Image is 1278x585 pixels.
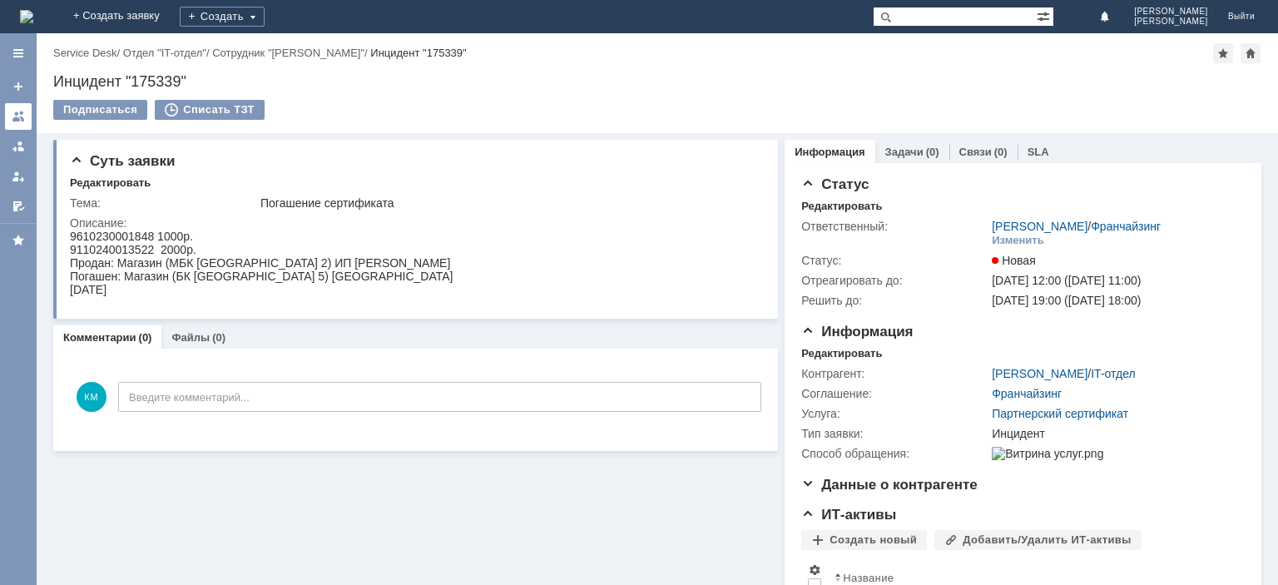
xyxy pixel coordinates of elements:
div: (0) [994,146,1008,158]
a: [PERSON_NAME] [992,220,1087,233]
div: (0) [212,331,225,344]
a: Задачи [885,146,924,158]
div: Добавить в избранное [1213,43,1233,63]
div: Редактировать [70,176,151,190]
div: Название [843,572,894,584]
div: Инцидент "175339" [370,47,466,59]
div: / [992,367,1135,380]
div: Ответственный: [801,220,988,233]
span: Новая [992,254,1036,267]
div: / [992,220,1161,233]
span: ИТ-активы [801,507,896,523]
div: Создать [180,7,265,27]
div: Редактировать [801,347,882,360]
div: Решить до: [801,294,988,307]
div: Изменить [992,234,1044,247]
span: Суть заявки [70,153,175,169]
div: Контрагент: [801,367,988,380]
div: Статус: [801,254,988,267]
span: Информация [801,324,913,340]
a: Комментарии [63,331,136,344]
a: Отдел "IT-отдел" [123,47,206,59]
a: [PERSON_NAME] [992,367,1087,380]
a: Франчайзинг [992,387,1062,400]
span: Настройки [808,563,821,577]
a: Заявки на командах [5,103,32,130]
span: [PERSON_NAME] [1134,7,1208,17]
a: Информация [795,146,864,158]
a: Мои заявки [5,163,32,190]
div: Редактировать [801,200,882,213]
div: Способ обращения: [801,447,988,460]
div: (0) [139,331,152,344]
div: Описание: [70,216,758,230]
a: Service Desk [53,47,117,59]
a: Мои согласования [5,193,32,220]
span: [PERSON_NAME] [1134,17,1208,27]
div: Сделать домашней страницей [1241,43,1261,63]
span: КМ [77,382,106,412]
a: Сотрудник "[PERSON_NAME]" [212,47,364,59]
div: Отреагировать до: [801,274,988,287]
div: Инцидент "175339" [53,73,1261,90]
a: IT-отдел [1091,367,1135,380]
div: Услуга: [801,407,988,420]
div: / [212,47,370,59]
span: Статус [801,176,869,192]
img: logo [20,10,33,23]
div: / [123,47,212,59]
span: Данные о контрагенте [801,477,978,493]
img: Витрина услуг.png [992,447,1103,460]
div: Инцидент [992,427,1236,440]
a: Связи [959,146,992,158]
a: Файлы [171,331,210,344]
div: Тема: [70,196,257,210]
a: SLA [1028,146,1049,158]
div: / [53,47,123,59]
div: Погашение сертификата [260,196,755,210]
a: Создать заявку [5,73,32,100]
a: Перейти на домашнюю страницу [20,10,33,23]
span: [DATE] 12:00 ([DATE] 11:00) [992,274,1141,287]
div: Соглашение: [801,387,988,400]
div: (0) [926,146,939,158]
span: [DATE] 19:00 ([DATE] 18:00) [992,294,1141,307]
a: Франчайзинг [1091,220,1161,233]
a: Заявки в моей ответственности [5,133,32,160]
span: Расширенный поиск [1037,7,1053,23]
a: Партнерский сертификат [992,407,1128,420]
div: Тип заявки: [801,427,988,440]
